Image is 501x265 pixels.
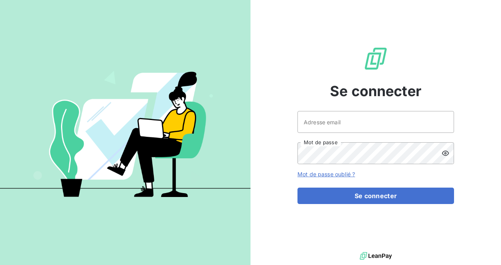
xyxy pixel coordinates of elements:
[330,81,422,102] span: Se connecter
[297,188,454,204] button: Se connecter
[360,250,392,262] img: logo
[297,171,355,177] a: Mot de passe oublié ?
[363,46,388,71] img: Logo LeanPay
[297,111,454,133] input: placeholder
